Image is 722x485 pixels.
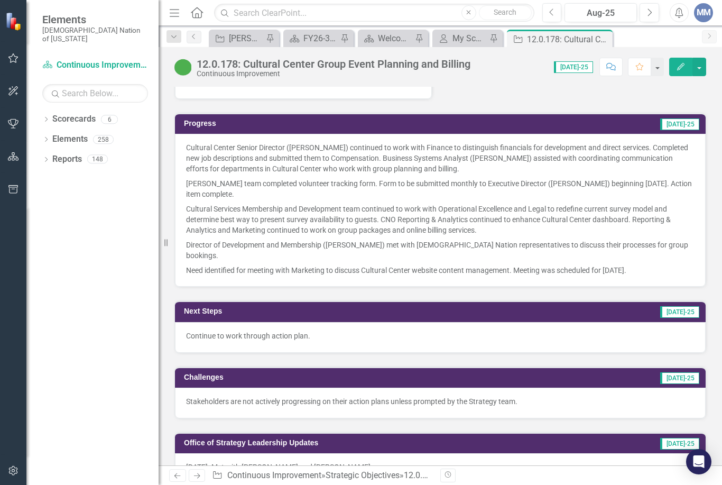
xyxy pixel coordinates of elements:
div: 148 [87,155,108,164]
h3: Next Steps [184,307,436,315]
input: Search Below... [42,84,148,103]
div: » » [212,470,432,482]
div: Aug-25 [568,7,633,20]
span: [DATE]-25 [660,438,699,450]
div: FY26-30 Strategic Plan [303,32,338,45]
p: Cultural Center Senior Director ([PERSON_NAME]) continued to work with Finance to distinguish fin... [186,142,695,176]
a: Strategic Objectives [326,470,400,480]
span: Elements [42,13,148,26]
a: My Scorecard [435,32,487,45]
img: CI Action Plan Approved/In Progress [174,59,191,76]
p: [DATE]- Met with [PERSON_NAME] and [PERSON_NAME] [186,462,695,474]
span: [DATE]-25 [660,118,699,130]
div: 12.0.178: Cultural Center Group Event Planning and Billing [527,33,610,46]
p: Stakeholders are not actively progressing on their action plans unless prompted by the Strategy t... [186,396,695,407]
span: [DATE]-25 [660,306,699,318]
a: FY26-30 Strategic Plan [286,32,338,45]
div: Welcome Page [378,32,412,45]
p: Continue to work through action plan. [186,331,695,341]
a: Scorecards [52,113,96,125]
span: [DATE]-25 [660,372,699,384]
h3: Office of Strategy Leadership Updates [184,439,581,447]
div: My Scorecard [452,32,487,45]
p: Cultural Services Membership and Development team continued to work with Operational Excellence a... [186,202,695,237]
p: [PERSON_NAME] team completed volunteer tracking form. Form to be submitted monthly to Executive D... [186,176,695,202]
div: 12.0.178: Cultural Center Group Event Planning and Billing [404,470,621,480]
span: [DATE]-25 [554,61,593,73]
p: Need identified for meeting with Marketing to discuss Cultural Center website content management.... [186,263,695,276]
a: Continuous Improvement [227,470,321,480]
div: [PERSON_NAME] SO's [229,32,263,45]
a: Reports [52,153,82,166]
small: [DEMOGRAPHIC_DATA] Nation of [US_STATE] [42,26,148,43]
div: 6 [101,115,118,124]
div: 12.0.178: Cultural Center Group Event Planning and Billing [197,58,470,70]
a: [PERSON_NAME] SO's [211,32,263,45]
div: Continuous Improvement [197,70,470,78]
h3: Progress [184,120,413,127]
a: Continuous Improvement [42,59,148,71]
button: Search [479,5,532,20]
img: ClearPoint Strategy [5,12,24,31]
a: Welcome Page [360,32,412,45]
button: Aug-25 [564,3,637,22]
h3: Challenges [184,373,440,381]
a: Elements [52,133,88,145]
p: Director of Development and Membership ([PERSON_NAME]) met with [DEMOGRAPHIC_DATA] Nation represe... [186,237,695,263]
button: MM [694,3,713,22]
input: Search ClearPoint... [214,4,534,22]
div: 258 [93,135,114,144]
div: Open Intercom Messenger [686,449,711,474]
span: Search [494,8,516,16]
